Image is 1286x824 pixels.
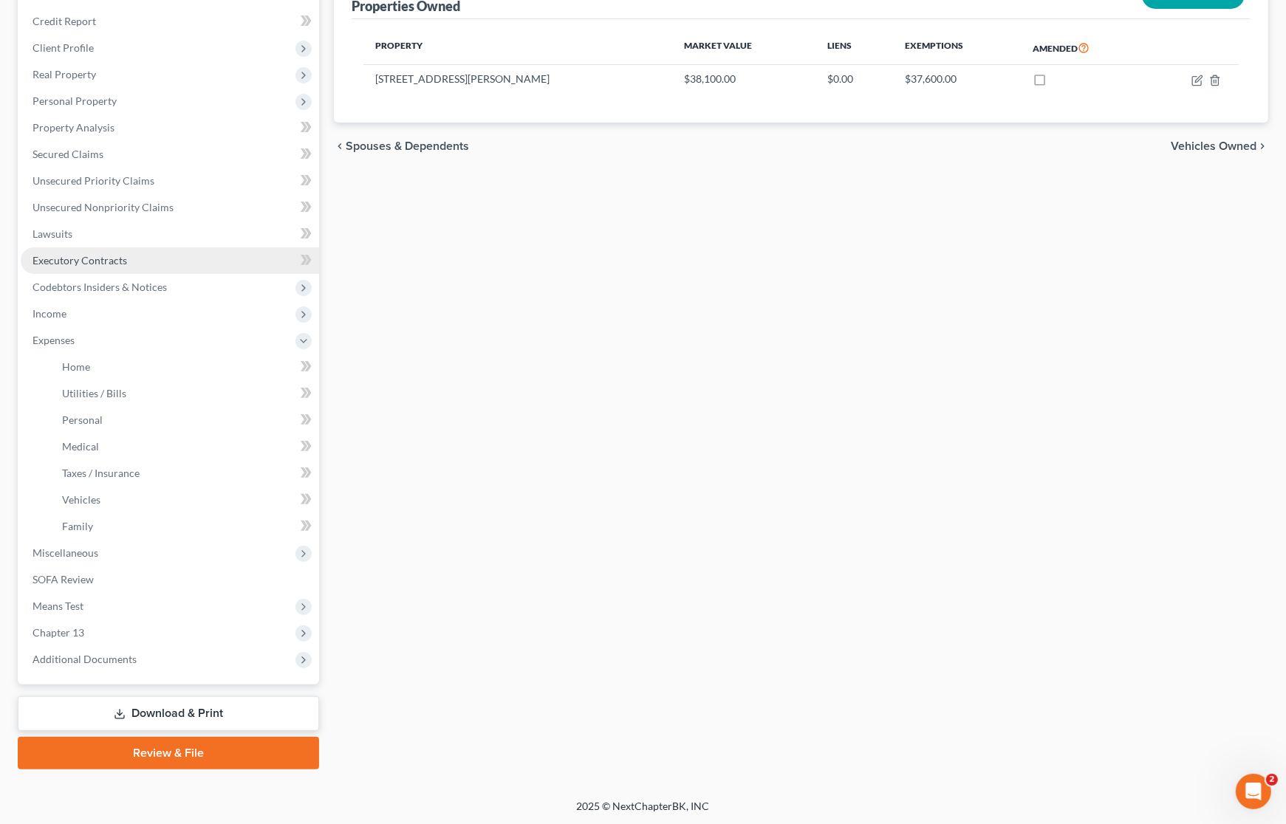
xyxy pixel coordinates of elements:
a: Family [50,513,319,540]
span: Personal [62,413,103,426]
span: Utilities / Bills [62,387,126,399]
td: [STREET_ADDRESS][PERSON_NAME] [363,65,672,93]
button: chevron_left Spouses & Dependents [334,140,469,152]
a: Home [50,354,319,380]
span: Spouses & Dependents [346,140,469,152]
span: Home [62,360,90,373]
span: Chapter 13 [33,626,84,639]
span: Unsecured Priority Claims [33,174,154,187]
a: Taxes / Insurance [50,460,319,487]
a: Credit Report [21,8,319,35]
a: Executory Contracts [21,247,319,274]
span: Credit Report [33,15,96,27]
span: Taxes / Insurance [62,467,140,479]
span: Lawsuits [33,227,72,240]
i: chevron_right [1256,140,1268,152]
th: Market Value [673,31,816,65]
span: Vehicles [62,493,100,506]
span: Expenses [33,334,75,346]
a: Property Analysis [21,114,319,141]
span: Secured Claims [33,148,103,160]
td: $0.00 [815,65,893,93]
span: Real Property [33,68,96,80]
a: Unsecured Nonpriority Claims [21,194,319,221]
span: Miscellaneous [33,546,98,559]
span: Vehicles Owned [1171,140,1256,152]
span: Executory Contracts [33,254,127,267]
span: Personal Property [33,95,117,107]
iframe: Intercom live chat [1236,774,1271,809]
a: Vehicles [50,487,319,513]
i: chevron_left [334,140,346,152]
span: 2 [1266,774,1278,786]
a: Utilities / Bills [50,380,319,407]
a: Unsecured Priority Claims [21,168,319,194]
a: Medical [50,433,319,460]
span: Unsecured Nonpriority Claims [33,201,174,213]
a: SOFA Review [21,566,319,593]
span: Means Test [33,600,83,612]
span: Additional Documents [33,653,137,665]
a: Download & Print [18,696,319,731]
a: Review & File [18,737,319,769]
span: Medical [62,440,99,453]
span: Client Profile [33,41,94,54]
th: Liens [815,31,893,65]
th: Exemptions [893,31,1021,65]
span: SOFA Review [33,573,94,586]
td: $38,100.00 [673,65,816,93]
a: Lawsuits [21,221,319,247]
th: Property [363,31,672,65]
th: Amended [1021,31,1146,65]
button: Vehicles Owned chevron_right [1171,140,1268,152]
span: Family [62,520,93,532]
a: Personal [50,407,319,433]
span: Income [33,307,66,320]
span: Codebtors Insiders & Notices [33,281,167,293]
span: Property Analysis [33,121,114,134]
a: Secured Claims [21,141,319,168]
td: $37,600.00 [893,65,1021,93]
